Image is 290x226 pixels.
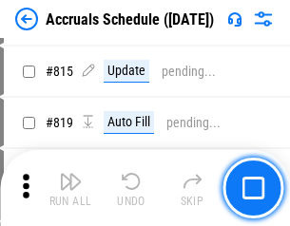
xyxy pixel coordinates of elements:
div: Accruals Schedule ([DATE]) [46,10,214,28]
div: Auto Fill [104,111,154,134]
img: Support [227,11,242,27]
div: pending... [166,116,221,130]
div: pending... [162,65,216,79]
img: Settings menu [252,8,275,30]
span: # 819 [46,115,73,130]
img: Back [15,8,38,30]
img: Main button [242,177,264,199]
div: Update [104,60,149,83]
span: # 815 [46,64,73,79]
